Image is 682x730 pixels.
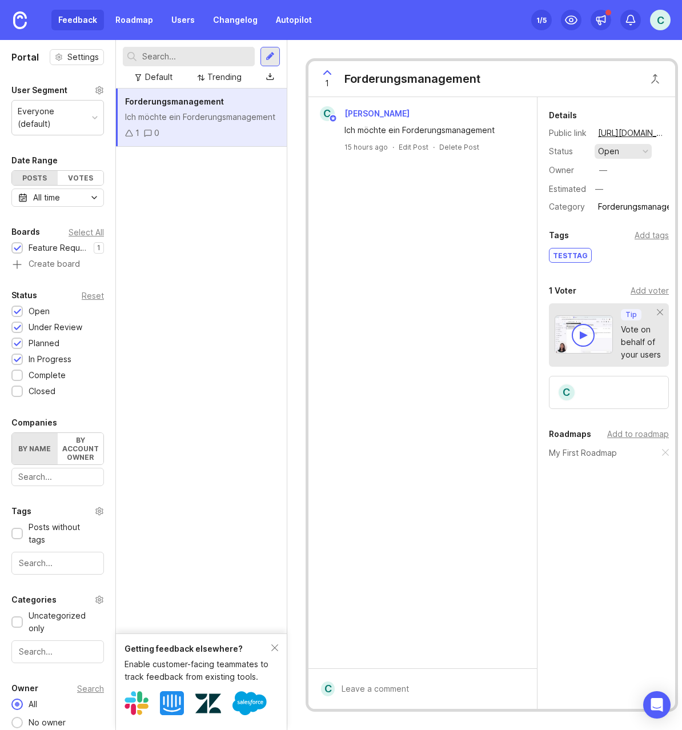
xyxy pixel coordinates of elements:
[11,681,38,695] div: Owner
[125,691,149,715] img: Slack logo
[320,106,335,121] div: C
[125,111,278,123] div: Ich möchte ein Forderungsmanagement
[313,106,419,121] a: C[PERSON_NAME]
[232,686,267,720] img: Salesforce logo
[29,385,55,398] div: Closed
[23,716,71,729] div: No owner
[555,315,613,354] img: video-thumbnail-vote-d41b83416815613422e2ca741bf692cc.jpg
[135,127,139,139] div: 1
[11,593,57,607] div: Categories
[195,691,221,716] img: Zendesk logo
[50,49,104,65] button: Settings
[207,71,242,83] div: Trending
[433,142,435,152] div: ·
[328,114,337,123] img: member badge
[592,182,607,196] div: —
[549,127,589,139] div: Public link
[33,191,60,204] div: All time
[125,658,271,683] div: Enable customer-facing teammates to track feedback from existing tools.
[125,643,271,655] div: Getting feedback elsewhere?
[142,50,250,63] input: Search...
[67,51,99,63] span: Settings
[29,353,71,366] div: In Progress
[77,685,104,692] div: Search
[18,471,97,483] input: Search...
[549,284,576,298] div: 1 Voter
[549,185,586,193] div: Estimated
[11,416,57,430] div: Companies
[11,50,39,64] h1: Portal
[11,288,37,302] div: Status
[439,142,479,152] div: Delete Post
[29,521,98,546] div: Posts without tags
[344,142,388,152] a: 15 hours ago
[11,260,104,270] a: Create board
[549,109,577,122] div: Details
[644,67,667,90] button: Close button
[595,126,669,141] a: [URL][DOMAIN_NAME]
[11,83,67,97] div: User Segment
[598,145,619,158] div: open
[58,433,103,464] label: By account owner
[13,11,27,29] img: Canny Home
[549,145,589,158] div: Status
[392,142,394,152] div: ·
[536,12,547,28] div: 1 /5
[631,284,669,297] div: Add voter
[269,10,319,30] a: Autopilot
[549,248,591,262] div: Testtag
[109,10,160,30] a: Roadmap
[19,557,97,569] input: Search...
[12,433,58,464] label: By name
[549,164,589,177] div: Owner
[549,200,589,213] div: Category
[160,691,184,715] img: Intercom logo
[557,383,576,402] div: C
[23,698,43,711] div: All
[598,200,655,213] div: Forderungsmanagement
[18,105,87,130] div: Everyone (default)
[635,229,669,242] div: Add tags
[11,225,40,239] div: Boards
[29,369,66,382] div: Complete
[11,504,31,518] div: Tags
[29,609,98,635] div: Uncategorized only
[399,142,428,152] div: Edit Post
[344,124,514,137] div: Ich möchte ein Forderungsmanagement
[621,323,661,361] div: Vote on behalf of your users
[12,171,58,185] div: Posts
[650,10,671,30] button: C
[69,229,104,235] div: Select All
[321,681,335,696] div: C
[607,428,669,440] div: Add to roadmap
[29,337,59,350] div: Planned
[19,645,97,658] input: Search...
[325,77,329,90] span: 1
[11,154,58,167] div: Date Range
[549,447,617,459] a: My First Roadmap
[29,321,82,334] div: Under Review
[116,89,287,147] a: ForderungsmanagementIch möchte ein Forderungsmanagement10
[85,193,103,202] svg: toggle icon
[531,10,552,30] button: 1/5
[125,97,224,106] span: Forderungsmanagement
[599,164,607,177] div: —
[29,305,50,318] div: Open
[154,127,159,139] div: 0
[29,242,88,254] div: Feature Requests
[165,10,202,30] a: Users
[82,292,104,299] div: Reset
[625,310,637,319] p: Tip
[344,109,410,118] span: [PERSON_NAME]
[643,691,671,719] div: Open Intercom Messenger
[145,71,172,83] div: Default
[549,427,591,441] div: Roadmaps
[58,171,103,185] div: Votes
[206,10,264,30] a: Changelog
[344,71,480,87] div: Forderungsmanagement
[549,228,569,242] div: Tags
[97,243,101,252] p: 1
